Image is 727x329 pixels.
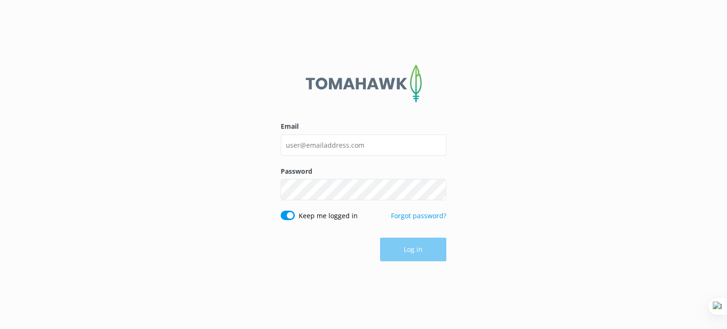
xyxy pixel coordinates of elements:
[306,65,422,103] img: 2-1647550015.png
[281,134,446,156] input: user@emailaddress.com
[427,180,446,199] button: Show password
[391,211,446,220] a: Forgot password?
[281,166,446,177] label: Password
[299,211,358,221] label: Keep me logged in
[281,121,446,132] label: Email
